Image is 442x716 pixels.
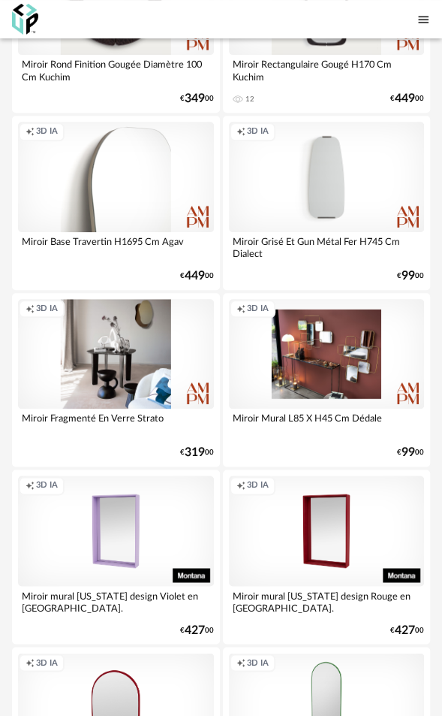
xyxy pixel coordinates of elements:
[12,116,220,290] a: Creation icon 3D IA Miroir Base Travertin H1695 Cm Agav €44900
[397,271,424,281] div: € 00
[247,480,269,491] span: 3D IA
[247,657,269,669] span: 3D IA
[36,657,58,669] span: 3D IA
[247,126,269,137] span: 3D IA
[223,470,431,644] a: Creation icon 3D IA Miroir mural [US_STATE] design Rouge en [GEOGRAPHIC_DATA]. €42700
[229,409,425,439] div: Miroir Mural L85 X H45 Cm Dédale
[36,480,58,491] span: 3D IA
[18,232,214,262] div: Miroir Base Travertin H1695 Cm Agav
[12,4,38,35] img: OXP
[229,586,425,616] div: Miroir mural [US_STATE] design Rouge en [GEOGRAPHIC_DATA].
[185,271,205,281] span: 449
[180,271,214,281] div: € 00
[26,480,35,491] span: Creation icon
[236,480,245,491] span: Creation icon
[180,448,214,458] div: € 00
[12,470,220,644] a: Creation icon 3D IA Miroir mural [US_STATE] design Violet en [GEOGRAPHIC_DATA]. €42700
[185,625,205,635] span: 427
[390,625,424,635] div: € 00
[397,448,424,458] div: € 00
[26,304,35,315] span: Creation icon
[223,293,431,467] a: Creation icon 3D IA Miroir Mural L85 X H45 Cm Dédale €9900
[236,304,245,315] span: Creation icon
[245,95,254,104] div: 12
[416,11,430,27] span: Menu icon
[395,94,415,104] span: 449
[180,625,214,635] div: € 00
[18,586,214,616] div: Miroir mural [US_STATE] design Violet en [GEOGRAPHIC_DATA].
[223,116,431,290] a: Creation icon 3D IA Miroir Grisé Et Gun Métal Fer H745 Cm Dialect €9900
[229,232,425,262] div: Miroir Grisé Et Gun Métal Fer H745 Cm Dialect
[180,94,214,104] div: € 00
[18,409,214,439] div: Miroir Fragmenté En Verre Strato
[185,448,205,458] span: 319
[26,657,35,669] span: Creation icon
[36,304,58,315] span: 3D IA
[12,293,220,467] a: Creation icon 3D IA Miroir Fragmenté En Verre Strato €31900
[36,126,58,137] span: 3D IA
[395,625,415,635] span: 427
[26,126,35,137] span: Creation icon
[236,657,245,669] span: Creation icon
[18,55,214,85] div: Miroir Rond Finition Gougée Diamètre 100 Cm Kuchim
[390,94,424,104] div: € 00
[236,126,245,137] span: Creation icon
[247,304,269,315] span: 3D IA
[229,55,425,85] div: Miroir Rectangulaire Gougé H170 Cm Kuchim
[401,448,415,458] span: 99
[401,271,415,281] span: 99
[185,94,205,104] span: 349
